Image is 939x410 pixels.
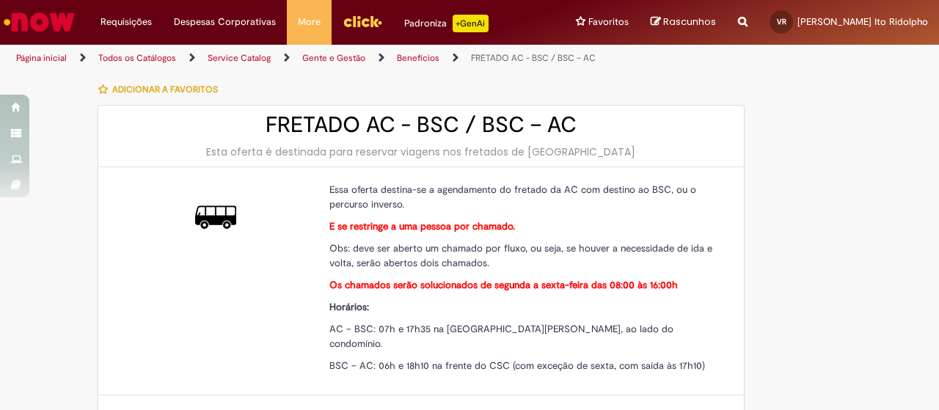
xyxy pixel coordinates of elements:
span: VR [777,17,786,26]
img: ServiceNow [1,7,77,37]
span: Adicionar a Favoritos [112,84,218,95]
span: More [298,15,321,29]
p: +GenAi [453,15,489,32]
span: Requisições [101,15,152,29]
span: Essa oferta destina-se a agendamento do fretado da AC com destino ao BSC, ou o percurso inverso. [329,183,696,211]
a: FRETADO AC - BSC / BSC – AC [471,52,596,64]
a: Benefícios [397,52,439,64]
span: Rascunhos [663,15,716,29]
strong: E se restringe a uma pessoa por chamado. [329,220,515,233]
div: Padroniza [404,15,489,32]
a: Página inicial [16,52,67,64]
span: [PERSON_NAME] Ito Ridolpho [797,15,928,28]
span: AC – BSC: 07h e 17h35 na [GEOGRAPHIC_DATA][PERSON_NAME], ao lado do condomínio. [329,323,673,350]
a: Rascunhos [651,15,716,29]
span: Obs: deve ser aberto um chamado por fluxo, ou seja, se houver a necessidade de ida e volta, serão... [329,242,712,269]
span: BSC – AC: 06h e 18h10 na frente do CSC (com exceção de sexta, com saída às 17h10) [329,359,705,372]
strong: Horários: [329,301,369,313]
button: Adicionar a Favoritos [98,74,226,105]
a: Todos os Catálogos [98,52,176,64]
a: Service Catalog [208,52,271,64]
img: FRETADO AC - BSC / BSC – AC [195,197,236,238]
h2: FRETADO AC - BSC / BSC – AC [113,113,729,137]
img: click_logo_yellow_360x200.png [343,10,382,32]
ul: Trilhas de página [11,45,615,72]
span: Despesas Corporativas [174,15,276,29]
strong: Os chamados serão solucionados de segunda a sexta-feira das 08:00 às 16:00h [329,279,678,291]
span: Favoritos [588,15,629,29]
div: Esta oferta é destinada para reservar viagens nos fretados de [GEOGRAPHIC_DATA] [113,144,729,159]
a: Gente e Gestão [302,52,365,64]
